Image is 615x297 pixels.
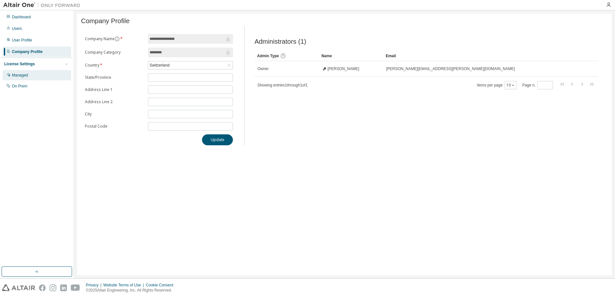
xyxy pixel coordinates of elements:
[12,49,42,54] div: Company Profile
[81,17,130,25] span: Company Profile
[327,66,359,71] span: [PERSON_NAME]
[149,62,170,69] div: Switzerland
[85,112,144,117] label: City
[4,61,35,67] div: License Settings
[3,2,84,8] img: Altair One
[477,81,517,89] span: Items per page
[257,54,279,58] span: Admin Type
[146,283,177,288] div: Cookie Consent
[202,134,233,145] button: Update
[85,87,144,92] label: Address Line 1
[386,66,515,71] span: [PERSON_NAME][EMAIL_ADDRESS][PERSON_NAME][DOMAIN_NAME]
[148,61,233,69] div: Switzerland
[12,84,27,89] div: On Prem
[321,51,381,61] div: Name
[115,36,120,41] button: information
[85,36,144,41] label: Company Name
[85,124,144,129] label: Postal Code
[60,284,67,291] img: linkedin.svg
[85,63,144,68] label: Country
[85,50,144,55] label: Company Category
[254,38,306,45] span: Administrators (1)
[12,14,31,20] div: Dashboard
[71,284,80,291] img: youtube.svg
[103,283,146,288] div: Website Terms of Use
[85,75,144,80] label: State/Province
[2,284,35,291] img: altair_logo.svg
[86,283,103,288] div: Privacy
[522,81,553,89] span: Page n.
[12,38,32,43] div: User Profile
[85,99,144,104] label: Address Line 2
[12,26,22,31] div: Users
[39,284,46,291] img: facebook.svg
[257,66,269,71] span: Owner
[12,73,28,78] div: Managed
[50,284,56,291] img: instagram.svg
[506,83,515,88] button: 10
[257,83,307,87] span: Showing entries 1 through 1 of 1
[386,51,580,61] div: Email
[86,288,177,293] p: © 2025 Altair Engineering, Inc. All Rights Reserved.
